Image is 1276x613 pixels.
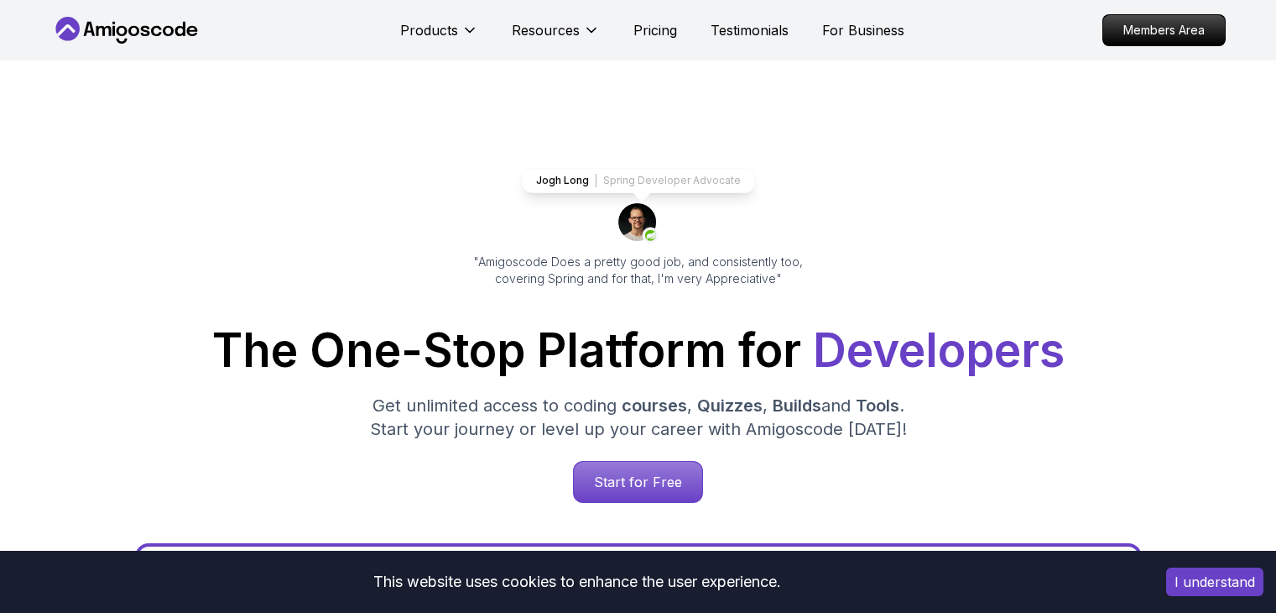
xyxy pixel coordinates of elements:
[1102,14,1226,46] a: Members Area
[512,20,600,54] button: Resources
[512,20,580,40] p: Resources
[400,20,458,40] p: Products
[622,396,687,416] span: courses
[13,563,1141,600] div: This website uses cookies to enhance the user experience.
[633,20,677,40] a: Pricing
[451,254,826,287] p: "Amigoscode Does a pretty good job, and consistently too, covering Spring and for that, I'm very ...
[574,462,702,502] p: Start for Free
[618,203,659,244] img: josh long
[573,461,703,503] a: Start for Free
[400,20,478,54] button: Products
[822,20,904,40] a: For Business
[603,174,741,187] p: Spring Developer Advocate
[711,20,789,40] a: Testimonials
[1166,568,1263,596] button: Accept cookies
[536,174,589,187] p: Jogh Long
[697,396,763,416] span: Quizzes
[357,394,920,441] p: Get unlimited access to coding , , and . Start your journey or level up your career with Amigosco...
[65,327,1212,374] h1: The One-Stop Platform for
[813,322,1065,378] span: Developers
[773,396,821,416] span: Builds
[1103,15,1225,45] p: Members Area
[856,396,899,416] span: Tools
